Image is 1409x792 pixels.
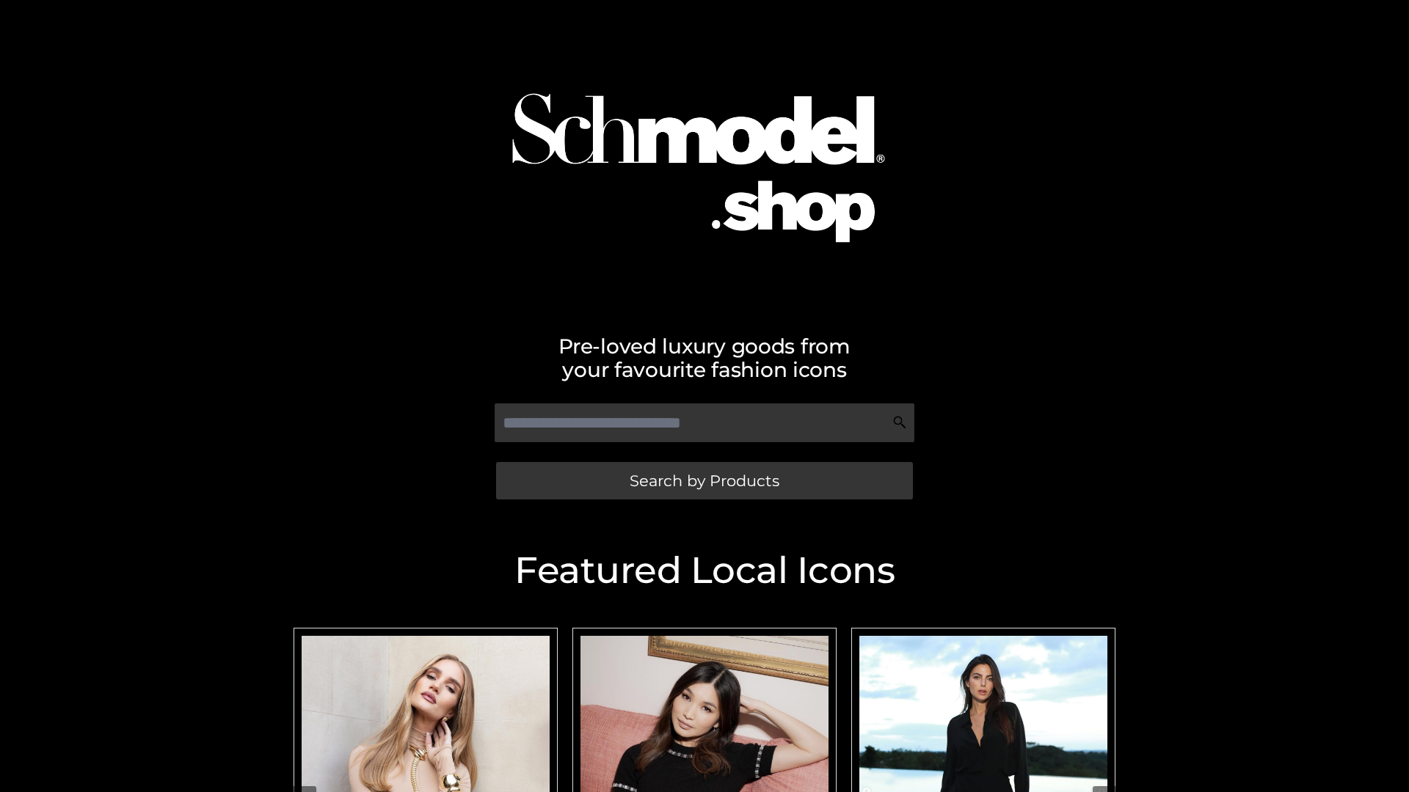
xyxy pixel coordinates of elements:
a: Search by Products [496,462,913,499]
h2: Pre-loved luxury goods from your favourite fashion icons [286,334,1123,381]
img: Search Icon [892,415,907,430]
span: Search by Products [630,473,779,488]
h2: Featured Local Icons​ [286,552,1123,589]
